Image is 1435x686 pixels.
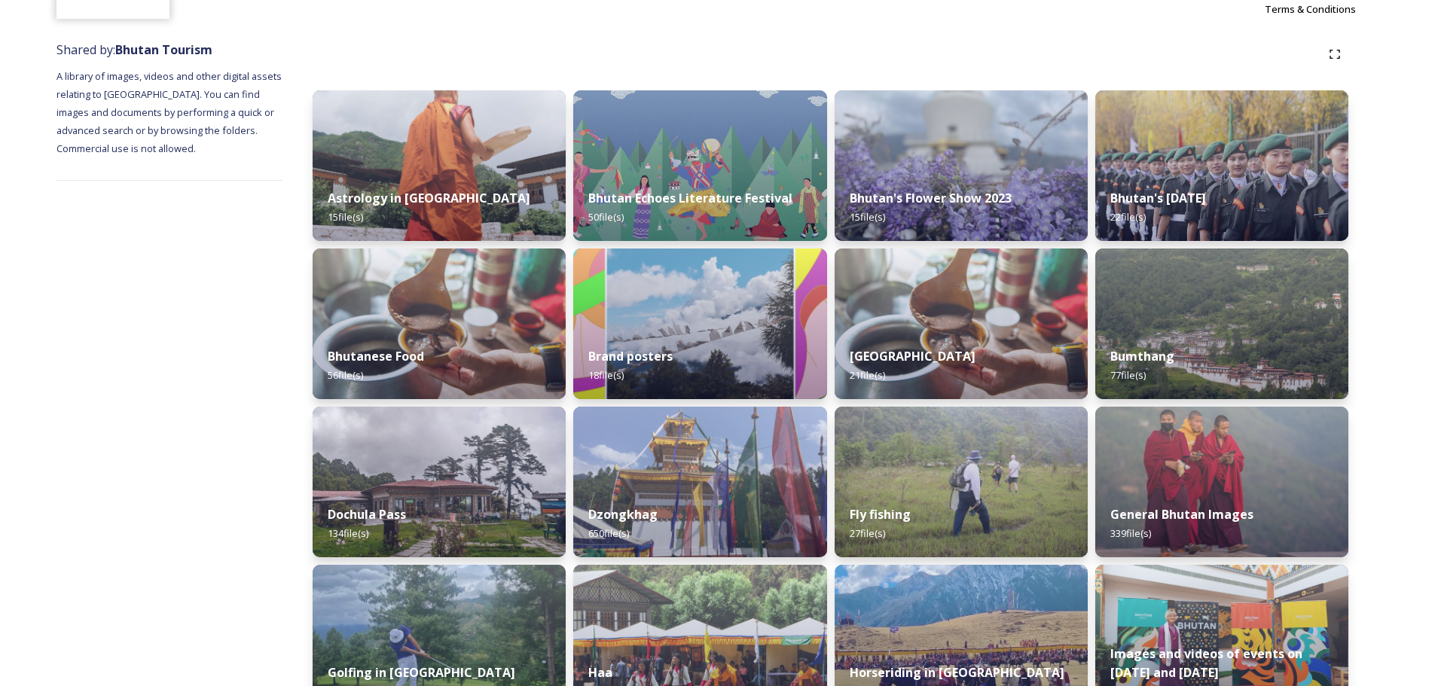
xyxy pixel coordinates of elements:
img: _SCH1465.jpg [313,90,566,241]
strong: Bhutan's Flower Show 2023 [850,190,1012,206]
img: Bhutan_Believe_800_1000_4.jpg [573,248,826,399]
img: Bhutan%2520Echoes7.jpg [573,90,826,241]
span: 77 file(s) [1110,368,1146,382]
span: Terms & Conditions [1265,2,1356,16]
span: 650 file(s) [588,526,629,540]
span: Shared by: [56,41,212,58]
span: 27 file(s) [850,526,885,540]
strong: Astrology in [GEOGRAPHIC_DATA] [328,190,530,206]
strong: Bhutan Tourism [115,41,212,58]
strong: Dochula Pass [328,506,406,523]
img: Bhutan%2520Flower%2520Show2.jpg [835,90,1088,241]
span: 134 file(s) [328,526,368,540]
strong: Bhutan's [DATE] [1110,190,1206,206]
strong: Fly fishing [850,506,911,523]
strong: Brand posters [588,348,673,364]
span: 21 file(s) [850,368,885,382]
strong: Horseriding in [GEOGRAPHIC_DATA] [850,664,1064,681]
span: 56 file(s) [328,368,363,382]
strong: Bhutan Echoes Literature Festival [588,190,792,206]
span: 15 file(s) [328,210,363,224]
img: by%2520Ugyen%2520Wangchuk14.JPG [835,407,1088,557]
span: 50 file(s) [588,210,624,224]
strong: Bumthang [1110,348,1174,364]
span: A library of images, videos and other digital assets relating to [GEOGRAPHIC_DATA]. You can find ... [56,69,284,155]
strong: Bhutanese Food [328,348,424,364]
img: Bhutan%2520National%2520Day10.jpg [1095,90,1348,241]
img: 2022-10-01%252011.41.43.jpg [313,407,566,557]
img: Bumdeling%2520090723%2520by%2520Amp%2520Sripimanwat-4.jpg [313,248,566,399]
strong: Dzongkhag [588,506,658,523]
span: 18 file(s) [588,368,624,382]
img: MarcusWestbergBhutanHiRes-23.jpg [1095,407,1348,557]
strong: [GEOGRAPHIC_DATA] [850,348,975,364]
img: Festival%2520Header.jpg [573,407,826,557]
span: 15 file(s) [850,210,885,224]
strong: Images and videos of events on [DATE] and [DATE] [1110,645,1302,681]
img: Bumthang%2520180723%2520by%2520Amp%2520Sripimanwat-20.jpg [1095,248,1348,399]
strong: Golfing in [GEOGRAPHIC_DATA] [328,664,515,681]
img: Bumdeling%2520090723%2520by%2520Amp%2520Sripimanwat-4%25202.jpg [835,248,1088,399]
strong: General Bhutan Images [1110,506,1253,523]
span: 339 file(s) [1110,526,1151,540]
strong: Haa [588,664,612,681]
span: 22 file(s) [1110,210,1146,224]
